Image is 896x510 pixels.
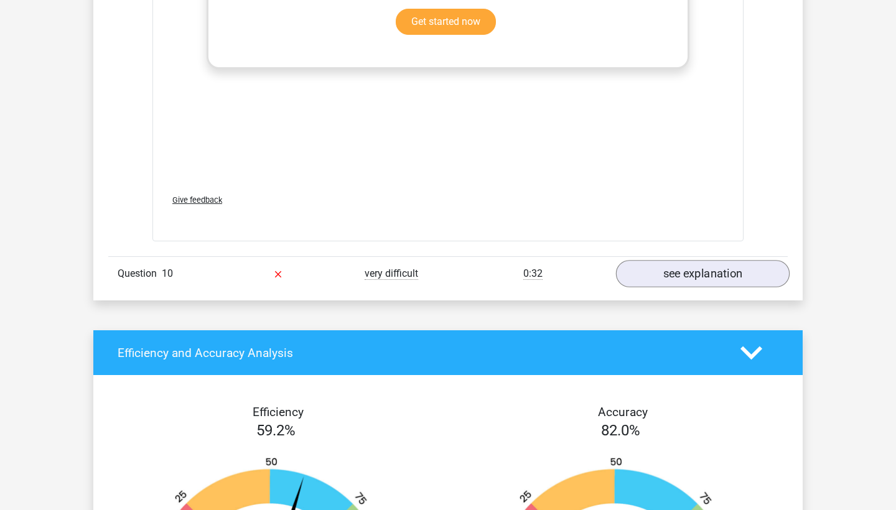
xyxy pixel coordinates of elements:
[172,195,222,205] span: Give feedback
[616,260,790,287] a: see explanation
[118,405,439,419] h4: Efficiency
[523,267,543,280] span: 0:32
[118,266,162,281] span: Question
[396,9,496,35] a: Get started now
[365,267,418,280] span: very difficult
[601,422,640,439] span: 82.0%
[118,346,722,360] h4: Efficiency and Accuracy Analysis
[462,405,783,419] h4: Accuracy
[162,267,173,279] span: 10
[256,422,296,439] span: 59.2%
